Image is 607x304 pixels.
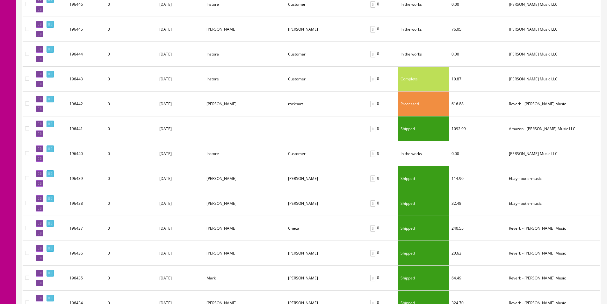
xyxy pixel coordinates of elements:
td: 0 [105,42,157,67]
td: Reverb - Butler Music [506,266,600,291]
td: [DATE] [157,67,204,92]
td: 196435 [67,266,105,291]
td: 0 [105,166,157,191]
td: Reverb - Butler Music [506,92,600,116]
td: 0 [366,166,398,191]
td: 196438 [67,191,105,216]
td: jason [204,92,285,116]
td: Shipped [398,166,449,191]
td: 20.63 [449,241,506,266]
td: 196437 [67,216,105,241]
td: Shipped [398,266,449,291]
td: Shipped [398,216,449,241]
td: Reverb - Butler Music [506,241,600,266]
td: Ebay - butlermusic [506,191,600,216]
td: 0 [105,241,157,266]
td: 0 [366,141,398,166]
td: Hughes [285,17,366,42]
td: [DATE] [157,17,204,42]
td: 0 [105,141,157,166]
td: Brian [204,241,285,266]
td: 0 [366,266,398,291]
td: 0 [366,216,398,241]
td: [DATE] [157,42,204,67]
td: 0 [366,42,398,67]
td: Instore [204,67,285,92]
td: 196445 [67,17,105,42]
td: Instore [204,42,285,67]
td: Processed [398,92,449,116]
td: [DATE] [157,216,204,241]
td: Shipped [398,191,449,216]
td: Butler Music LLC [506,42,600,67]
td: Whelan [285,266,366,291]
td: 0.00 [449,42,506,67]
td: Ebay - butlermusic [506,166,600,191]
td: Customer [285,67,366,92]
td: Benny [204,216,285,241]
td: In the works [398,17,449,42]
td: Complete [398,67,449,92]
td: 0 [105,17,157,42]
td: Shipped [398,241,449,266]
td: 196441 [67,116,105,141]
td: Mark [204,266,285,291]
td: Butler Music LLC [506,67,600,92]
td: Butler Music LLC [506,141,600,166]
td: 1092.99 [449,116,506,141]
td: [DATE] [157,266,204,291]
td: 0 [366,17,398,42]
td: 0 [105,216,157,241]
td: 616.88 [449,92,506,116]
td: Rivera [285,191,366,216]
td: Amazon - Butler Music LLC [506,116,600,141]
td: Instore [204,141,285,166]
td: Ulises [204,191,285,216]
td: stafford [285,166,366,191]
td: 0 [105,266,157,291]
td: 196443 [67,67,105,92]
td: 10.87 [449,67,506,92]
td: 0 [366,67,398,92]
td: 0 [366,241,398,266]
td: rockhart [285,92,366,116]
td: 0 [366,116,398,141]
td: In the works [398,141,449,166]
td: [DATE] [157,116,204,141]
td: Shipped [398,116,449,141]
td: 32.48 [449,191,506,216]
td: [DATE] [157,92,204,116]
td: [DATE] [157,166,204,191]
td: 0 [366,191,398,216]
td: mcfee [285,241,366,266]
td: 196444 [67,42,105,67]
td: Reverb - Butler Music [506,216,600,241]
td: Customer [285,141,366,166]
td: Checa [285,216,366,241]
td: cody [204,166,285,191]
td: [DATE] [157,191,204,216]
td: 0 [105,92,157,116]
td: 196440 [67,141,105,166]
td: 0 [105,67,157,92]
td: 0.00 [449,141,506,166]
td: 0 [105,116,157,141]
td: 64.49 [449,266,506,291]
td: [DATE] [157,241,204,266]
td: 76.05 [449,17,506,42]
td: 0 [366,92,398,116]
td: 114.90 [449,166,506,191]
td: Butler Music LLC [506,17,600,42]
td: 196436 [67,241,105,266]
td: 196442 [67,92,105,116]
td: Customer [285,42,366,67]
td: 196439 [67,166,105,191]
td: 0 [105,191,157,216]
td: 240.55 [449,216,506,241]
td: In the works [398,42,449,67]
td: Russel [204,17,285,42]
td: [DATE] [157,141,204,166]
